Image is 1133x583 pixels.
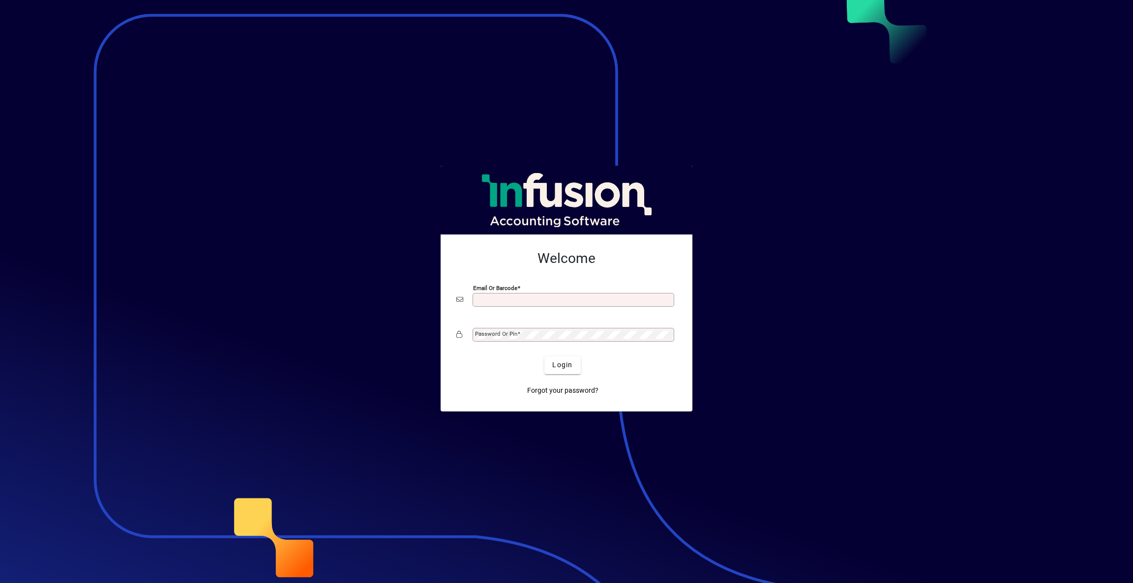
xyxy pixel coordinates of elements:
a: Forgot your password? [523,382,602,400]
mat-label: Email or Barcode [473,284,517,291]
span: Login [552,360,572,370]
mat-label: Password or Pin [475,330,517,337]
button: Login [544,356,580,374]
span: Forgot your password? [527,385,598,396]
h2: Welcome [456,250,677,267]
